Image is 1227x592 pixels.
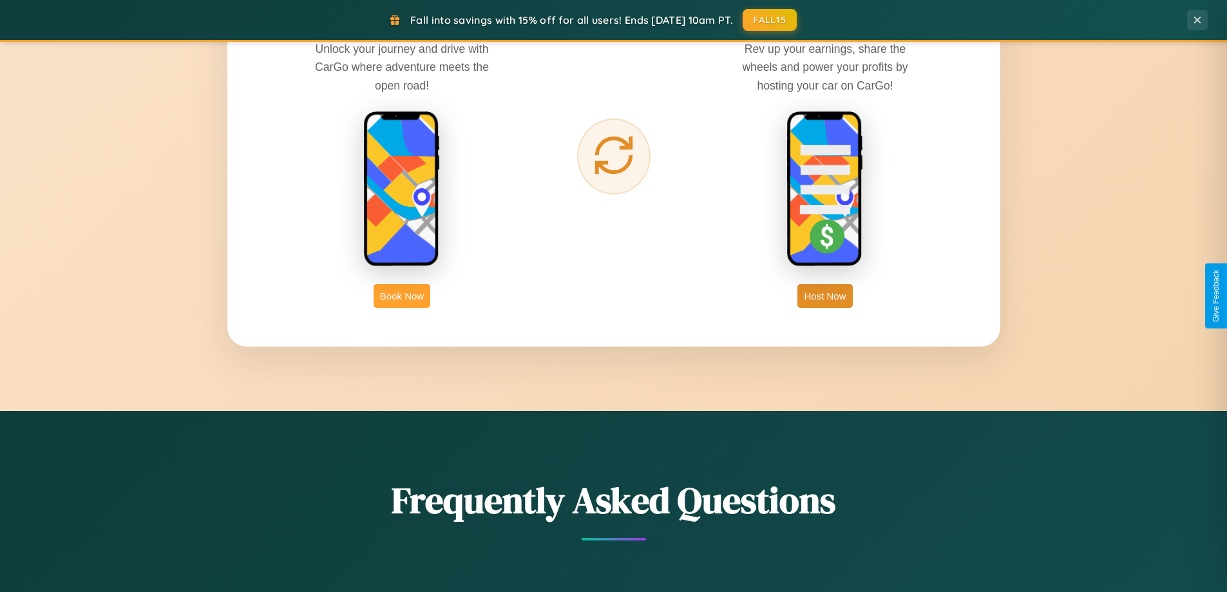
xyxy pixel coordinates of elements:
h2: Frequently Asked Questions [227,475,1000,525]
img: rent phone [363,111,441,268]
p: Unlock your journey and drive with CarGo where adventure meets the open road! [305,40,499,94]
div: Give Feedback [1212,270,1221,322]
button: Host Now [797,284,852,308]
img: host phone [786,111,864,268]
span: Fall into savings with 15% off for all users! Ends [DATE] 10am PT. [410,14,733,26]
p: Rev up your earnings, share the wheels and power your profits by hosting your car on CarGo! [728,40,922,94]
button: Book Now [374,284,430,308]
button: FALL15 [743,9,797,31]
